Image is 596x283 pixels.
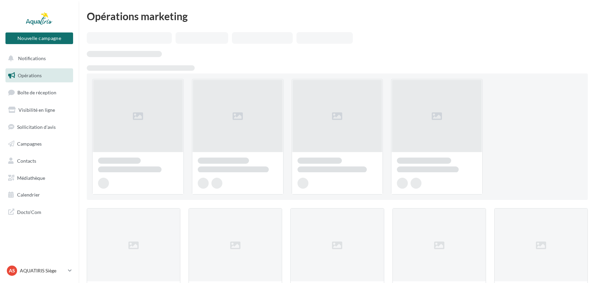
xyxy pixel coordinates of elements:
a: Médiathèque [4,171,74,185]
button: Notifications [4,51,72,66]
span: Médiathèque [17,175,45,181]
div: Opérations marketing [87,11,588,21]
span: Contacts [17,158,36,164]
p: AQUATIRIS Siège [20,267,65,274]
a: Visibilité en ligne [4,103,74,117]
span: Calendrier [17,192,40,198]
span: Docto'Com [17,207,41,216]
button: Nouvelle campagne [5,32,73,44]
span: Boîte de réception [17,90,56,95]
a: Contacts [4,154,74,168]
a: Campagnes [4,137,74,151]
span: Campagnes [17,141,42,147]
a: Docto'Com [4,205,74,219]
a: Calendrier [4,188,74,202]
span: Opérations [18,72,42,78]
span: AS [9,267,15,274]
span: Notifications [18,55,46,61]
span: Sollicitation d'avis [17,124,56,130]
a: Sollicitation d'avis [4,120,74,134]
a: AS AQUATIRIS Siège [5,264,73,277]
a: Boîte de réception [4,85,74,100]
a: Opérations [4,68,74,83]
span: Visibilité en ligne [18,107,55,113]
